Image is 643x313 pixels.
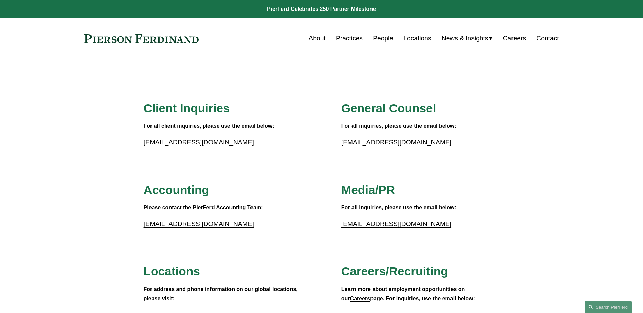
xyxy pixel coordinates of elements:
strong: Please contact the PierFerd Accounting Team: [144,205,263,210]
span: General Counsel [341,102,436,115]
a: [EMAIL_ADDRESS][DOMAIN_NAME] [341,220,451,227]
strong: For all inquiries, please use the email below: [341,205,456,210]
a: [EMAIL_ADDRESS][DOMAIN_NAME] [144,220,254,227]
a: [EMAIL_ADDRESS][DOMAIN_NAME] [341,139,451,146]
a: Contact [536,32,559,45]
strong: For all inquiries, please use the email below: [341,123,456,129]
a: Search this site [585,301,632,313]
span: Locations [144,265,200,278]
a: folder dropdown [442,32,493,45]
a: Careers [350,296,370,301]
span: Media/PR [341,183,395,196]
a: People [373,32,393,45]
span: Careers/Recruiting [341,265,448,278]
a: Practices [336,32,363,45]
a: About [309,32,326,45]
span: Accounting [144,183,209,196]
strong: Learn more about employment opportunities on our [341,286,466,302]
strong: For all client inquiries, please use the email below: [144,123,274,129]
strong: For address and phone information on our global locations, please visit: [144,286,299,302]
strong: page. For inquiries, use the email below: [370,296,475,301]
span: Client Inquiries [144,102,230,115]
span: News & Insights [442,33,488,44]
a: Locations [403,32,431,45]
a: Careers [503,32,526,45]
a: [EMAIL_ADDRESS][DOMAIN_NAME] [144,139,254,146]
